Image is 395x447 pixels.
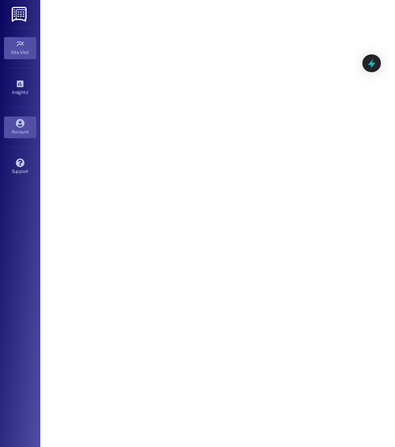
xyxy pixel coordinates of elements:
[4,156,36,178] a: Support
[4,77,36,99] a: Insights •
[29,48,30,54] span: •
[4,116,36,138] a: Account
[4,37,36,59] a: Site Visit •
[12,7,28,22] img: ResiDesk Logo
[28,88,29,94] span: •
